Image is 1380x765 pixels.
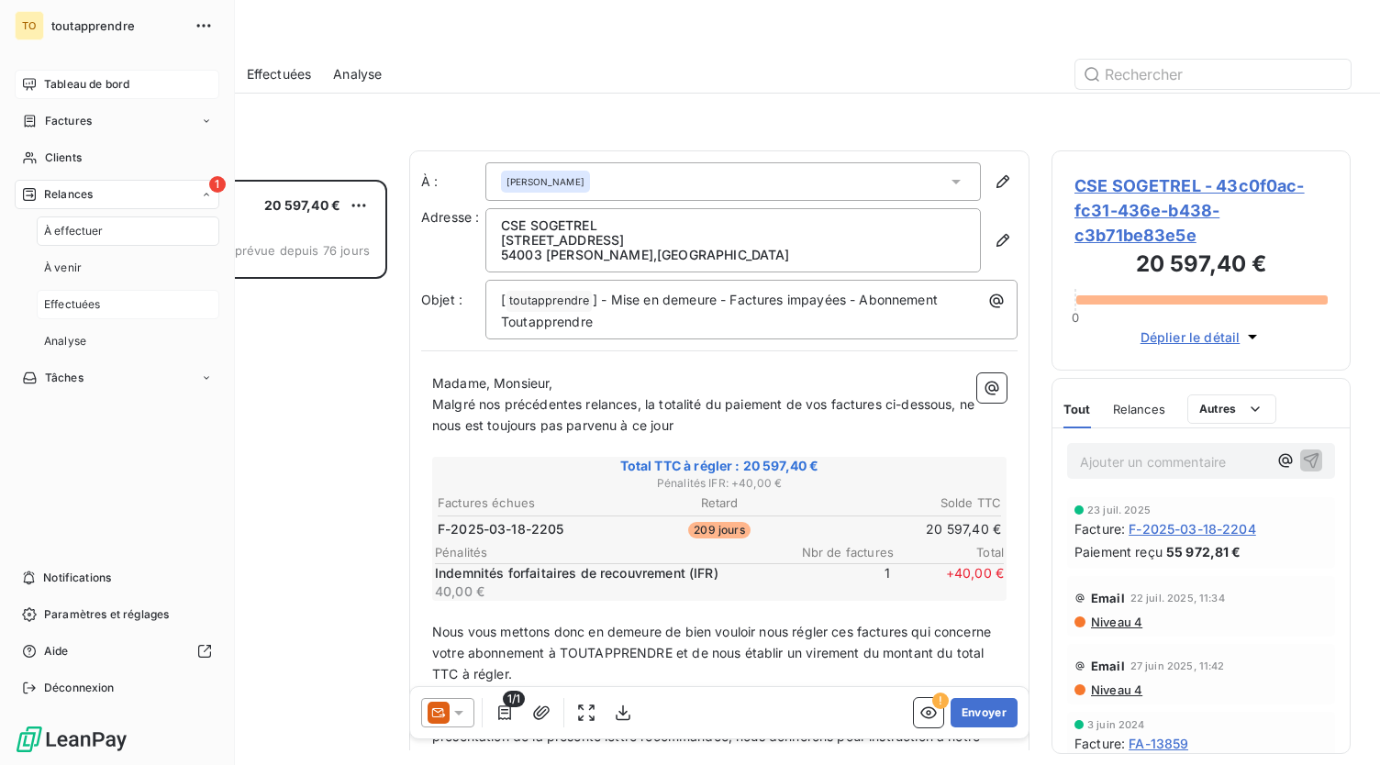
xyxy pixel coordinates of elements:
[1087,719,1145,730] span: 3 juin 2024
[1129,734,1188,753] span: FA-13859
[44,260,82,276] span: À venir
[784,545,894,560] span: Nbr de factures
[1318,703,1362,747] iframe: Intercom live chat
[438,520,564,538] span: F-2025-03-18-2205
[88,180,387,765] div: grid
[1072,310,1079,325] span: 0
[1089,615,1142,629] span: Niveau 4
[1074,734,1125,753] span: Facture :
[506,175,584,188] span: [PERSON_NAME]
[1074,519,1125,538] span: Facture :
[1166,542,1241,561] span: 55 972,81 €
[45,150,82,166] span: Clients
[44,643,69,660] span: Aide
[15,637,219,666] a: Aide
[43,570,111,586] span: Notifications
[815,519,1002,539] td: 20 597,40 €
[626,493,813,513] th: Retard
[506,291,592,312] span: toutapprendre
[894,545,1004,560] span: Total
[437,493,624,513] th: Factures échues
[1063,402,1091,416] span: Tout
[44,186,93,203] span: Relances
[1075,60,1351,89] input: Rechercher
[45,370,83,386] span: Tâches
[1091,591,1125,605] span: Email
[421,209,479,225] span: Adresse :
[51,18,184,33] span: toutapprendre
[780,564,890,601] span: 1
[44,606,169,623] span: Paramètres et réglages
[1087,504,1151,516] span: 23 juil. 2025
[1113,402,1165,416] span: Relances
[501,218,965,233] p: CSE SOGETREL
[421,292,462,307] span: Objet :
[44,333,86,349] span: Analyse
[432,624,995,682] span: Nous vous mettons donc en demeure de bien vouloir nous régler ces factures qui concerne votre abo...
[501,233,965,248] p: [STREET_ADDRESS]
[815,493,1002,513] th: Solde TTC
[435,582,776,601] p: 40,00 €
[1135,327,1268,348] button: Déplier le détail
[1074,248,1328,284] h3: 20 597,40 €
[1089,682,1142,697] span: Niveau 4
[894,564,1004,601] span: + 40,00 €
[235,243,370,258] span: prévue depuis 76 jours
[45,113,92,129] span: Factures
[503,691,525,707] span: 1/1
[333,65,382,83] span: Analyse
[688,522,750,538] span: 209 jours
[1091,659,1125,673] span: Email
[44,680,115,696] span: Déconnexion
[435,457,1004,475] span: Total TTC à régler : 20 597,40 €
[44,223,104,239] span: À effectuer
[1141,327,1241,347] span: Déplier le détail
[951,698,1018,727] button: Envoyer
[1130,660,1225,671] span: 27 juin 2025, 11:42
[247,65,312,83] span: Effectuées
[501,248,965,262] p: 54003 [PERSON_NAME] , [GEOGRAPHIC_DATA]
[15,725,128,754] img: Logo LeanPay
[44,296,101,313] span: Effectuées
[432,396,978,433] span: Malgré nos précédentes relances, la totalité du paiement de vos factures ci-dessous, ne nous est ...
[209,176,226,193] span: 1
[44,76,129,93] span: Tableau de bord
[501,292,941,329] span: ] - Mise en demeure - Factures impayées - Abonnement Toutapprendre
[15,11,44,40] div: TO
[1074,173,1328,248] span: CSE SOGETREL - 43c0f0ac-fc31-436e-b438-c3b71be83e5e
[421,172,485,191] label: À :
[1129,519,1256,538] span: F-2025-03-18-2204
[435,475,1004,492] span: Pénalités IFR : + 40,00 €
[435,545,784,560] span: Pénalités
[1074,542,1163,561] span: Paiement reçu
[1187,394,1276,424] button: Autres
[435,564,776,582] p: Indemnités forfaitaires de recouvrement (IFR)
[501,292,506,307] span: [
[1130,593,1225,604] span: 22 juil. 2025, 11:34
[264,197,340,213] span: 20 597,40 €
[432,375,553,391] span: Madame, Monsieur,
